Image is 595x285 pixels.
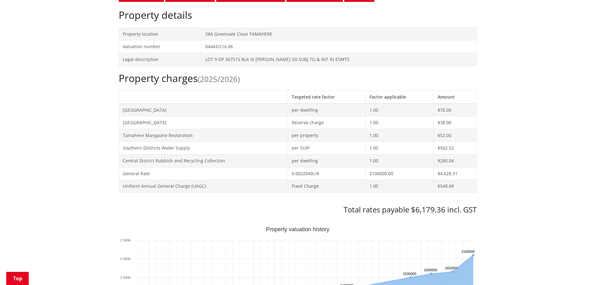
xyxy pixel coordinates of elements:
td: $70.00 [434,104,476,116]
td: $4,628.31 [434,167,476,180]
td: 1.00 [366,116,434,129]
td: per SUIP [288,142,366,155]
td: 1.00 [366,129,434,142]
text: 1600000 [424,268,437,272]
th: Targeted rate factor [288,90,366,103]
a: Top [6,272,29,285]
td: Property location [119,28,201,40]
iframe: Messenger Launcher [566,259,589,281]
path: Wednesday, Jun 30, 12:00, 1,500,000. Capital Value. [409,276,412,279]
text: 1500000 [403,272,416,276]
td: [GEOGRAPHIC_DATA] [119,104,288,116]
td: per dwelling [288,104,366,116]
td: $548.49 [434,180,476,193]
td: LOT 9 DP 367515 BLK III [PERSON_NAME] SD SUBJ TO & INT IN ESMTS [201,53,476,66]
td: [GEOGRAPHIC_DATA] [119,116,288,129]
td: Southern Districts Water Supply [119,142,288,155]
td: 2100000.00 [366,167,434,180]
td: General Rate [119,167,288,180]
text: 1650000 [445,266,458,270]
td: Tamahere Mangaone Restoration [119,129,288,142]
td: 28A Greenvale Close TAMAHERE [201,28,476,40]
path: Sunday, Jun 30, 12:00, 2,100,000. Capital Value. [472,254,474,257]
path: Friday, Jun 30, 12:00, 1,650,000. Capital Value. [451,271,454,273]
td: $280.04 [434,154,476,167]
th: Amount [434,90,476,103]
td: 04443/216.06 [201,40,476,53]
td: Fixed Charge [288,180,366,193]
td: $38.00 [434,116,476,129]
td: $52.00 [434,129,476,142]
th: Factor applicable [366,90,434,103]
h2: Property charges [119,72,477,84]
td: $562.52 [434,142,476,155]
text: 2 000k [120,257,131,261]
td: Legal description [119,53,201,66]
td: 1.00 [366,142,434,155]
path: Thursday, Jun 30, 12:00, 1,600,000. Capital Value. [430,272,433,275]
td: 1.00 [366,154,434,167]
text: 1 500k [120,276,131,279]
td: Reserve charge [288,116,366,129]
text: 2100000 [461,250,475,253]
h2: Property details [119,9,477,21]
td: per property [288,129,366,142]
td: Uniform Annual General Charge (UAGC) [119,180,288,193]
td: 0.0022040c/$ [288,167,366,180]
span: (2025/2026) [198,74,240,84]
td: Valuation number [119,40,201,53]
td: 1.00 [366,104,434,116]
text: 2 500k [120,238,131,242]
td: per dwelling [288,154,366,167]
td: Central District Rubbish and Recycling Collection [119,154,288,167]
h3: Total rates payable $6,179.36 incl. GST [119,205,477,214]
text: Property valuation history [266,226,329,232]
td: 1.00 [366,180,434,193]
